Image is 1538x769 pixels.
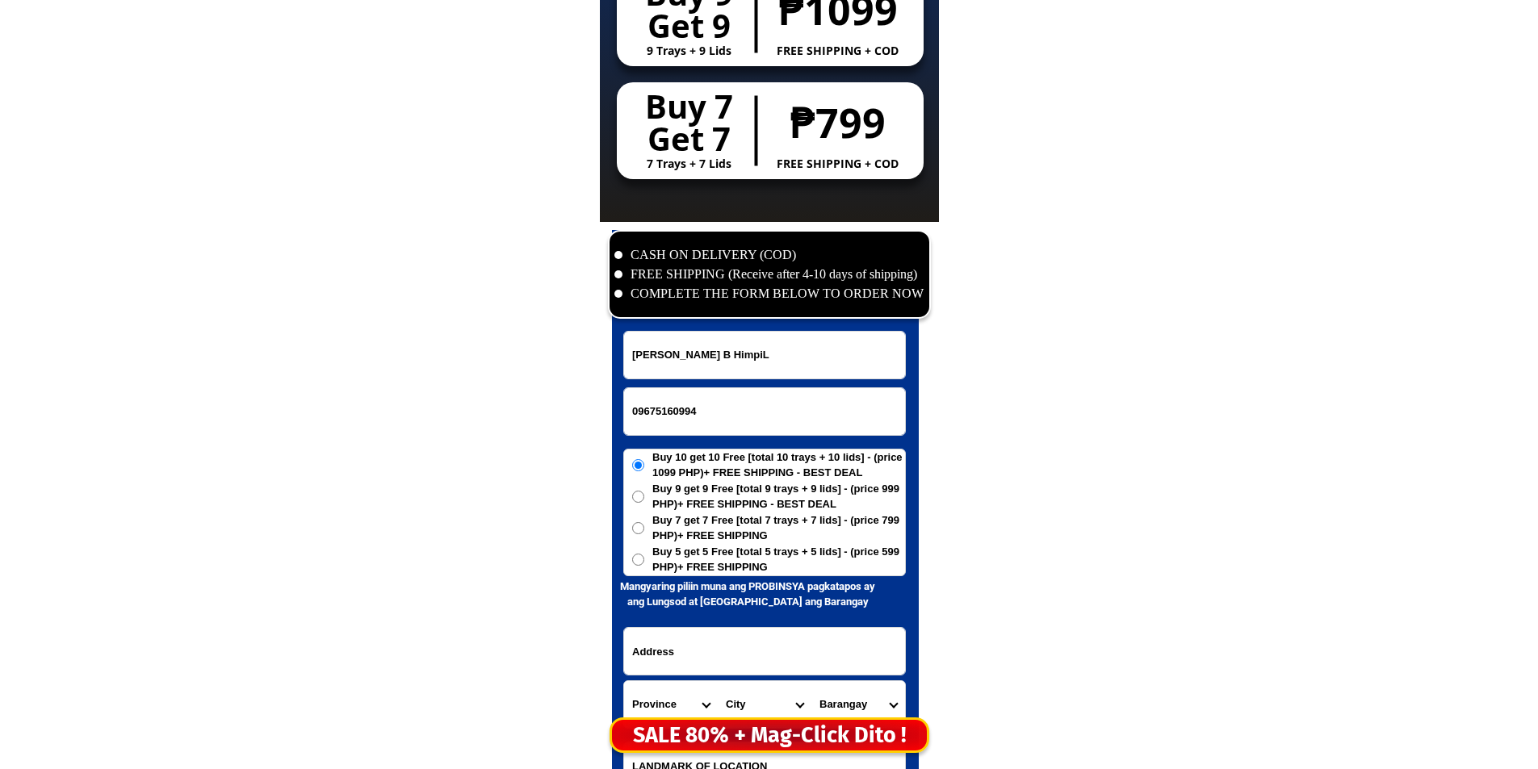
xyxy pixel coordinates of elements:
li: COMPLETE THE FORM BELOW TO ORDER NOW [614,284,924,303]
span: Buy 10 get 10 Free [total 10 trays + 10 lids] - (price 1099 PHP)+ FREE SHIPPING - BEST DEAL [652,449,905,481]
span: Buy 7 get 7 Free [total 7 trays + 7 lids] - (price 799 PHP)+ FREE SHIPPING [652,512,905,544]
h2: FREE SHIPPING + COD [770,155,906,172]
input: Input phone_number [624,388,905,435]
span: Buy 5 get 5 Free [total 5 trays + 5 lids] - (price 599 PHP)+ FREE SHIPPING [652,544,905,575]
input: Input address [624,628,905,675]
select: Select commune [811,681,905,728]
li: FREE SHIPPING (Receive after 4-10 days of shipping) [614,265,924,284]
input: Input full_name [624,332,905,378]
input: Buy 10 get 10 Free [total 10 trays + 10 lids] - (price 1099 PHP)+ FREE SHIPPING - BEST DEAL [632,459,644,471]
input: Buy 9 get 9 Free [total 9 trays + 9 lids] - (price 999 PHP)+ FREE SHIPPING - BEST DEAL [632,491,644,503]
input: Buy 7 get 7 Free [total 7 trays + 7 lids] - (price 799 PHP)+ FREE SHIPPING [632,522,644,534]
h2: Buy 7 Get 7 [617,90,762,155]
select: Select province [624,681,718,728]
li: CASH ON DELIVERY (COD) [614,245,924,265]
h2: 7 Trays + 7 Lids [631,155,748,172]
h2: ₱799 [777,98,899,147]
input: Buy 5 get 5 Free [total 5 trays + 5 lids] - (price 599 PHP)+ FREE SHIPPING [632,554,644,566]
h2: FREE SHIPPING + COD [770,42,906,59]
select: Select district [718,681,811,728]
div: SALE 80% + Mag-Click Dito ! [612,719,927,752]
h2: 9 Trays + 9 Lids [631,42,748,59]
span: Buy 9 get 9 Free [total 9 trays + 9 lids] - (price 999 PHP)+ FREE SHIPPING - BEST DEAL [652,481,905,512]
h6: Mangyaring piliin muna ang PROBINSYA pagkatapos ay ang Lungsod at [GEOGRAPHIC_DATA] ang Barangay [612,579,884,610]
